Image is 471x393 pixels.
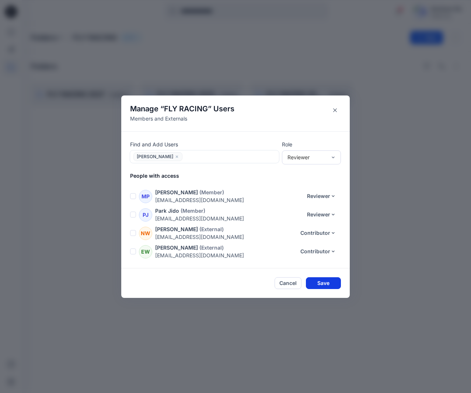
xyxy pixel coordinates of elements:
p: [PERSON_NAME] [155,225,198,233]
button: close [175,153,179,160]
p: (External) [199,225,224,233]
button: Reviewer [302,190,341,202]
p: Find and Add Users [130,140,279,148]
h4: Manage “ ” Users [130,104,234,113]
div: NW [139,227,152,240]
p: Members and Externals [130,115,234,122]
p: [EMAIL_ADDRESS][DOMAIN_NAME] [155,215,302,222]
p: Park Jido [155,207,179,215]
p: People with access [130,172,350,180]
span: FLY RACING [164,104,208,113]
button: Save [306,277,341,289]
p: [PERSON_NAME] [155,244,198,251]
div: PJ [139,208,152,222]
button: Close [329,104,341,116]
p: [EMAIL_ADDRESS][DOMAIN_NAME] [155,233,296,241]
p: Role [282,140,341,148]
p: [PERSON_NAME] [155,188,198,196]
div: MP [139,190,152,203]
div: Reviewer [287,153,327,161]
p: (External) [199,244,224,251]
p: [EMAIL_ADDRESS][DOMAIN_NAME] [155,251,296,259]
p: (Member) [199,188,224,196]
span: [PERSON_NAME] [137,153,173,161]
p: (Member) [181,207,205,215]
button: Reviewer [302,209,341,220]
button: Contributor [296,227,341,239]
div: EW [139,245,152,258]
p: [EMAIL_ADDRESS][DOMAIN_NAME] [155,196,302,204]
button: Contributor [296,246,341,257]
button: Cancel [275,277,301,289]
